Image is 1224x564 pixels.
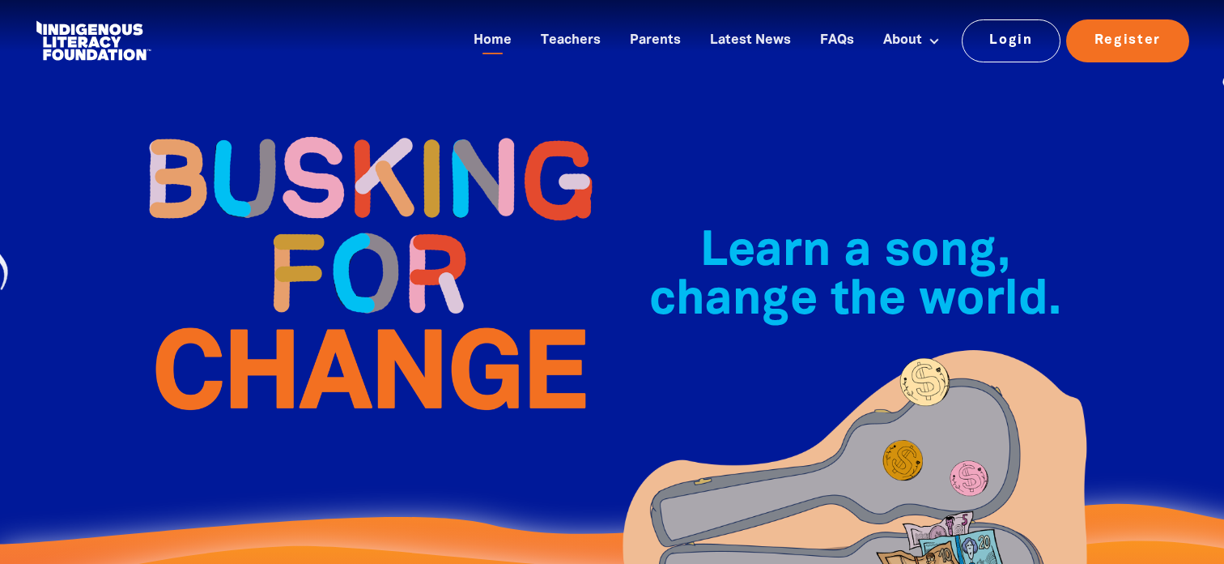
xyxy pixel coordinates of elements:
a: Latest News [700,28,801,54]
a: Login [962,19,1061,62]
a: Parents [620,28,691,54]
a: Home [464,28,521,54]
a: Register [1066,19,1189,62]
a: About [873,28,950,54]
span: Learn a song, change the world. [649,230,1061,323]
a: Teachers [531,28,610,54]
a: FAQs [810,28,864,54]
